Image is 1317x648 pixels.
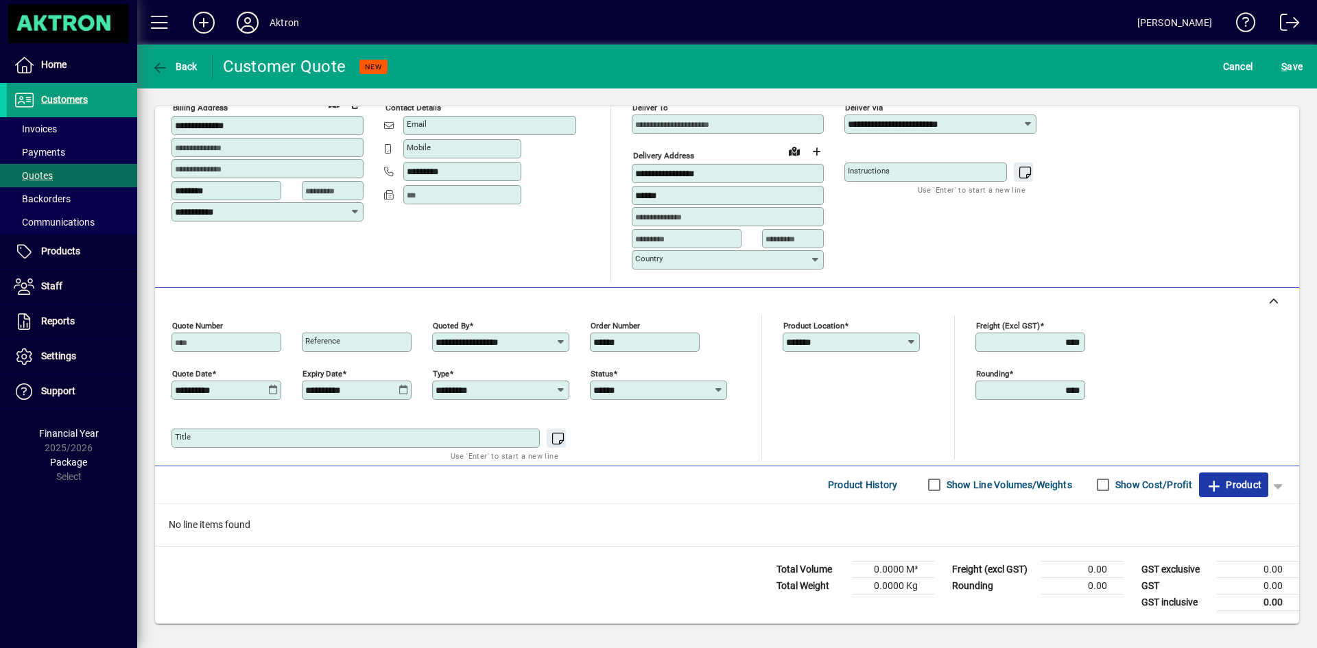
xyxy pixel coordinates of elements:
[41,315,75,326] span: Reports
[7,374,137,409] a: Support
[783,140,805,162] a: View on map
[918,182,1025,197] mat-hint: Use 'Enter' to start a new line
[852,577,934,594] td: 0.0000 Kg
[770,577,852,594] td: Total Weight
[1135,594,1217,611] td: GST inclusive
[1137,12,1212,34] div: [PERSON_NAME]
[591,320,640,330] mat-label: Order number
[7,211,137,234] a: Communications
[1270,3,1300,47] a: Logout
[14,147,65,158] span: Payments
[451,448,558,464] mat-hint: Use 'Enter' to start a new line
[7,304,137,339] a: Reports
[7,269,137,304] a: Staff
[223,56,346,77] div: Customer Quote
[1199,472,1268,497] button: Product
[1041,577,1124,594] td: 0.00
[172,320,223,330] mat-label: Quote number
[1217,594,1299,611] td: 0.00
[783,320,844,330] mat-label: Product location
[14,217,95,228] span: Communications
[175,432,191,442] mat-label: Title
[270,12,299,34] div: Aktron
[182,10,226,35] button: Add
[407,143,431,152] mat-label: Mobile
[848,166,890,176] mat-label: Instructions
[770,561,852,577] td: Total Volume
[828,474,898,496] span: Product History
[822,472,903,497] button: Product History
[14,193,71,204] span: Backorders
[1135,561,1217,577] td: GST exclusive
[1226,3,1256,47] a: Knowledge Base
[41,350,76,361] span: Settings
[50,457,87,468] span: Package
[302,368,342,378] mat-label: Expiry date
[945,561,1041,577] td: Freight (excl GST)
[1217,577,1299,594] td: 0.00
[7,339,137,374] a: Settings
[407,119,427,129] mat-label: Email
[1217,561,1299,577] td: 0.00
[7,235,137,269] a: Products
[1281,56,1303,77] span: ave
[365,62,382,71] span: NEW
[1278,54,1306,79] button: Save
[1041,561,1124,577] td: 0.00
[41,280,62,291] span: Staff
[632,103,668,112] mat-label: Deliver To
[7,187,137,211] a: Backorders
[226,10,270,35] button: Profile
[305,336,340,346] mat-label: Reference
[323,92,345,114] a: View on map
[1220,54,1257,79] button: Cancel
[172,368,212,378] mat-label: Quote date
[1281,61,1287,72] span: S
[39,428,99,439] span: Financial Year
[433,320,469,330] mat-label: Quoted by
[41,245,80,256] span: Products
[852,561,934,577] td: 0.0000 M³
[7,117,137,141] a: Invoices
[845,103,883,112] mat-label: Deliver via
[148,54,201,79] button: Back
[591,368,613,378] mat-label: Status
[433,368,449,378] mat-label: Type
[152,61,198,72] span: Back
[7,141,137,164] a: Payments
[7,48,137,82] a: Home
[944,478,1072,492] label: Show Line Volumes/Weights
[137,54,213,79] app-page-header-button: Back
[1135,577,1217,594] td: GST
[345,93,367,115] button: Copy to Delivery address
[976,368,1009,378] mat-label: Rounding
[14,123,57,134] span: Invoices
[41,59,67,70] span: Home
[945,577,1041,594] td: Rounding
[635,254,663,263] mat-label: Country
[805,141,827,163] button: Choose address
[155,504,1299,546] div: No line items found
[1113,478,1192,492] label: Show Cost/Profit
[14,170,53,181] span: Quotes
[41,94,88,105] span: Customers
[1206,474,1261,496] span: Product
[976,320,1040,330] mat-label: Freight (excl GST)
[41,385,75,396] span: Support
[7,164,137,187] a: Quotes
[1223,56,1253,77] span: Cancel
